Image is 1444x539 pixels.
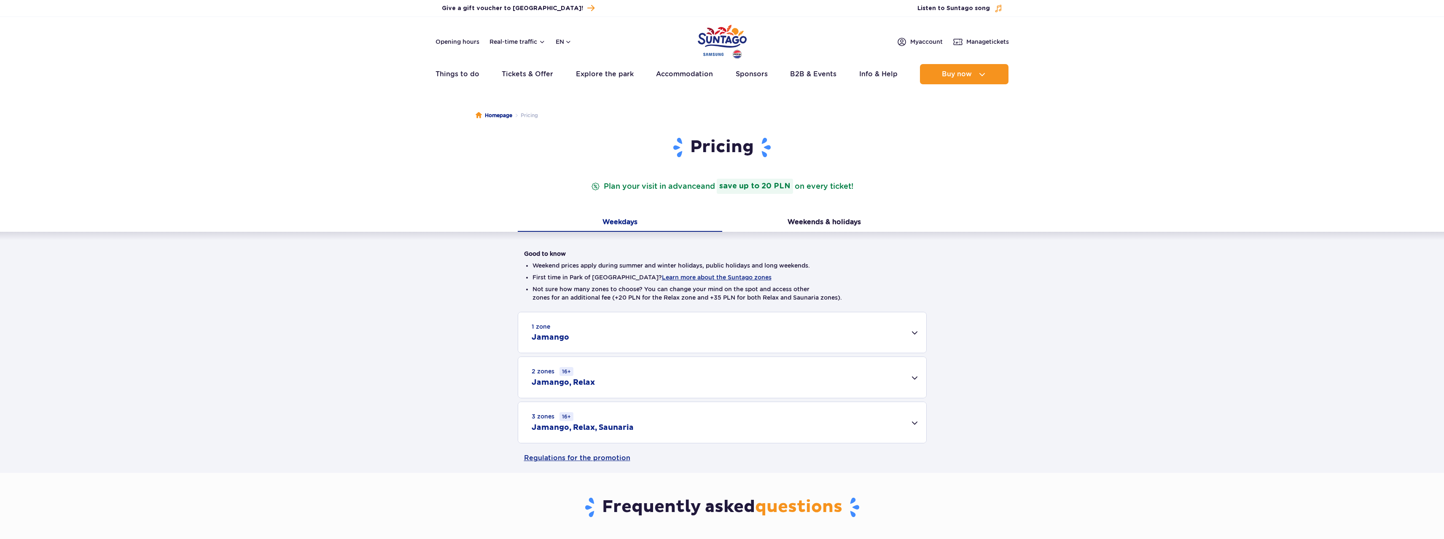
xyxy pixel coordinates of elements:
a: Park of Poland [698,21,747,60]
a: B2B & Events [790,64,836,84]
a: Explore the park [576,64,634,84]
li: Pricing [512,111,538,120]
button: en [556,38,572,46]
button: Weekends & holidays [722,214,927,232]
strong: save up to 20 PLN [717,179,793,194]
a: Sponsors [736,64,768,84]
a: Info & Help [859,64,898,84]
button: Buy now [920,64,1008,84]
a: Give a gift voucher to [GEOGRAPHIC_DATA]! [442,3,594,14]
button: Weekdays [518,214,722,232]
small: 3 zones [532,412,573,421]
span: Listen to Suntago song [917,4,990,13]
strong: Good to know [524,250,566,257]
a: Homepage [476,111,512,120]
span: questions [755,496,842,518]
h2: Jamango, Relax [532,378,595,388]
small: 16+ [559,412,573,421]
p: Plan your visit in advance on every ticket! [589,179,855,194]
h1: Pricing [524,137,920,158]
a: Things to do [436,64,479,84]
a: Opening hours [436,38,479,46]
span: Manage tickets [966,38,1009,46]
a: Accommodation [656,64,713,84]
a: Myaccount [897,37,943,47]
a: Managetickets [953,37,1009,47]
li: First time in Park of [GEOGRAPHIC_DATA]? [532,273,912,282]
small: 2 zones [532,367,573,376]
small: 1 zone [532,322,550,331]
button: Real-time traffic [489,38,546,45]
li: Weekend prices apply during summer and winter holidays, public holidays and long weekends. [532,261,912,270]
span: Buy now [942,70,972,78]
a: Regulations for the promotion [524,443,920,473]
span: Give a gift voucher to [GEOGRAPHIC_DATA]! [442,4,583,13]
h2: Jamango [532,333,569,343]
h2: Jamango, Relax, Saunaria [532,423,634,433]
a: Tickets & Offer [502,64,553,84]
button: Learn more about the Suntago zones [662,274,772,281]
span: My account [910,38,943,46]
h3: Frequently asked [524,496,920,518]
li: Not sure how many zones to choose? You can change your mind on the spot and access other zones fo... [532,285,912,302]
small: 16+ [559,367,573,376]
button: Listen to Suntago song [917,4,1003,13]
